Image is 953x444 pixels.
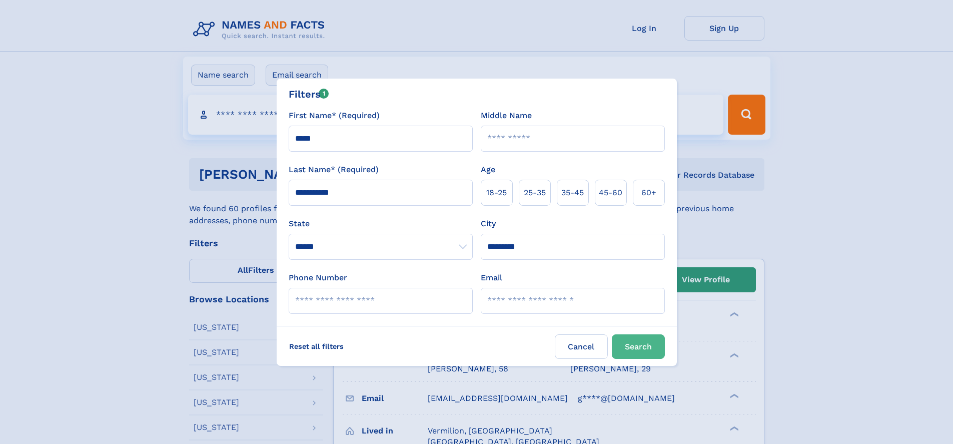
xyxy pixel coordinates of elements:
span: 60+ [641,187,656,199]
label: Cancel [555,334,608,359]
label: First Name* (Required) [289,110,380,122]
span: 45‑60 [599,187,622,199]
label: Reset all filters [283,334,350,358]
button: Search [612,334,665,359]
label: State [289,218,473,230]
span: 25‑35 [524,187,546,199]
label: Last Name* (Required) [289,164,379,176]
div: Filters [289,87,329,102]
label: Middle Name [481,110,532,122]
label: Email [481,272,502,284]
span: 35‑45 [561,187,584,199]
span: 18‑25 [486,187,507,199]
label: Age [481,164,495,176]
label: City [481,218,496,230]
label: Phone Number [289,272,347,284]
